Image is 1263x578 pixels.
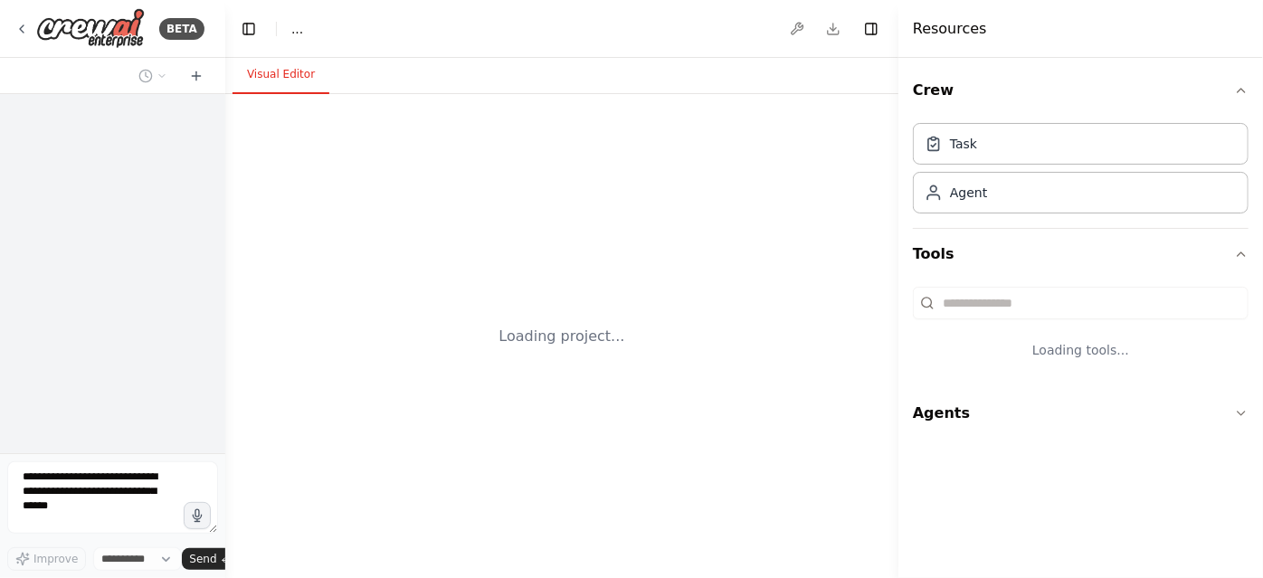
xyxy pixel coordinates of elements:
span: ... [291,20,303,38]
div: BETA [159,18,204,40]
h4: Resources [913,18,987,40]
button: Improve [7,547,86,571]
img: Logo [36,8,145,49]
button: Crew [913,65,1249,116]
div: Crew [913,116,1249,228]
button: Agents [913,388,1249,439]
button: Switch to previous chat [131,65,175,87]
button: Start a new chat [182,65,211,87]
button: Send [182,548,238,570]
button: Tools [913,229,1249,280]
div: Loading project... [499,326,625,347]
div: Loading tools... [913,327,1249,374]
div: Task [950,135,977,153]
div: Tools [913,280,1249,388]
button: Hide right sidebar [859,16,884,42]
div: Agent [950,184,987,202]
span: Improve [33,552,78,566]
nav: breadcrumb [291,20,303,38]
span: Send [189,552,216,566]
button: Visual Editor [233,56,329,94]
button: Hide left sidebar [236,16,261,42]
button: Click to speak your automation idea [184,502,211,529]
